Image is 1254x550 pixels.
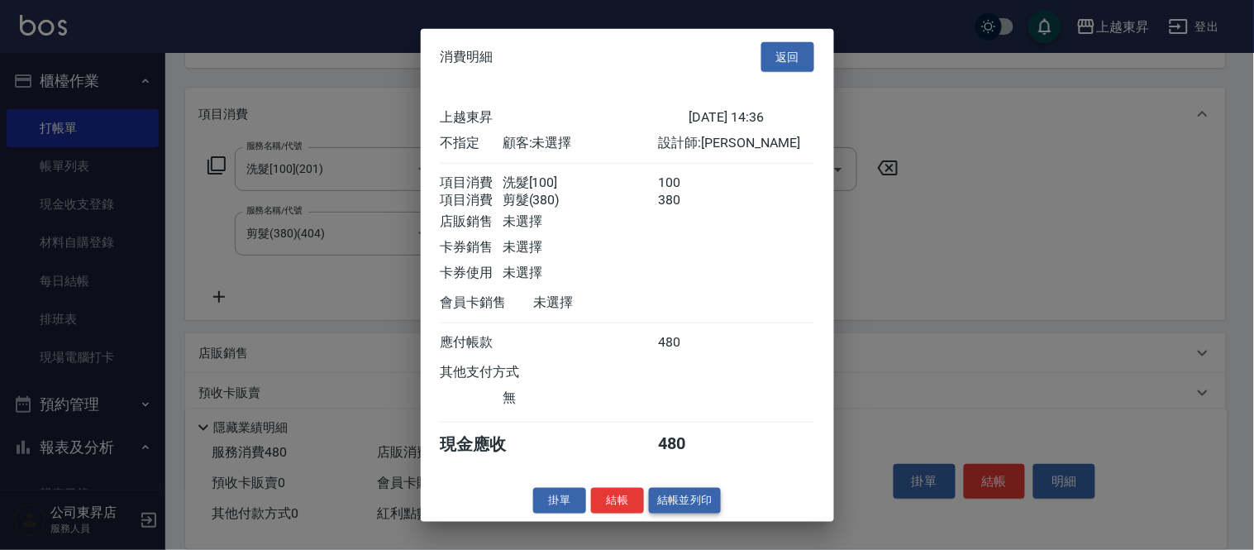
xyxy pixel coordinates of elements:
div: 設計師: [PERSON_NAME] [658,135,813,152]
div: 其他支付方式 [441,364,565,381]
div: 洗髮[100] [503,175,658,192]
div: 380 [658,192,720,209]
div: 應付帳款 [441,334,503,352]
button: 掛單 [533,488,586,514]
div: 未選擇 [534,294,689,312]
span: 消費明細 [441,49,493,65]
div: 100 [658,175,720,192]
button: 結帳 [591,488,644,514]
div: 項目消費 [441,192,503,209]
div: 未選擇 [503,265,658,282]
div: 無 [503,390,658,407]
div: [DATE] 14:36 [689,109,814,127]
div: 卡券使用 [441,265,503,282]
div: 卡券銷售 [441,239,503,256]
div: 項目消費 [441,175,503,192]
button: 結帳並列印 [649,488,721,514]
div: 未選擇 [503,239,658,256]
div: 店販銷售 [441,213,503,231]
div: 480 [658,334,720,352]
div: 未選擇 [503,213,658,231]
button: 返回 [761,41,814,72]
div: 480 [658,433,720,456]
div: 顧客: 未選擇 [503,135,658,152]
div: 會員卡銷售 [441,294,534,312]
div: 上越東昇 [441,109,689,127]
div: 不指定 [441,135,503,152]
div: 現金應收 [441,433,534,456]
div: 剪髮(380) [503,192,658,209]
